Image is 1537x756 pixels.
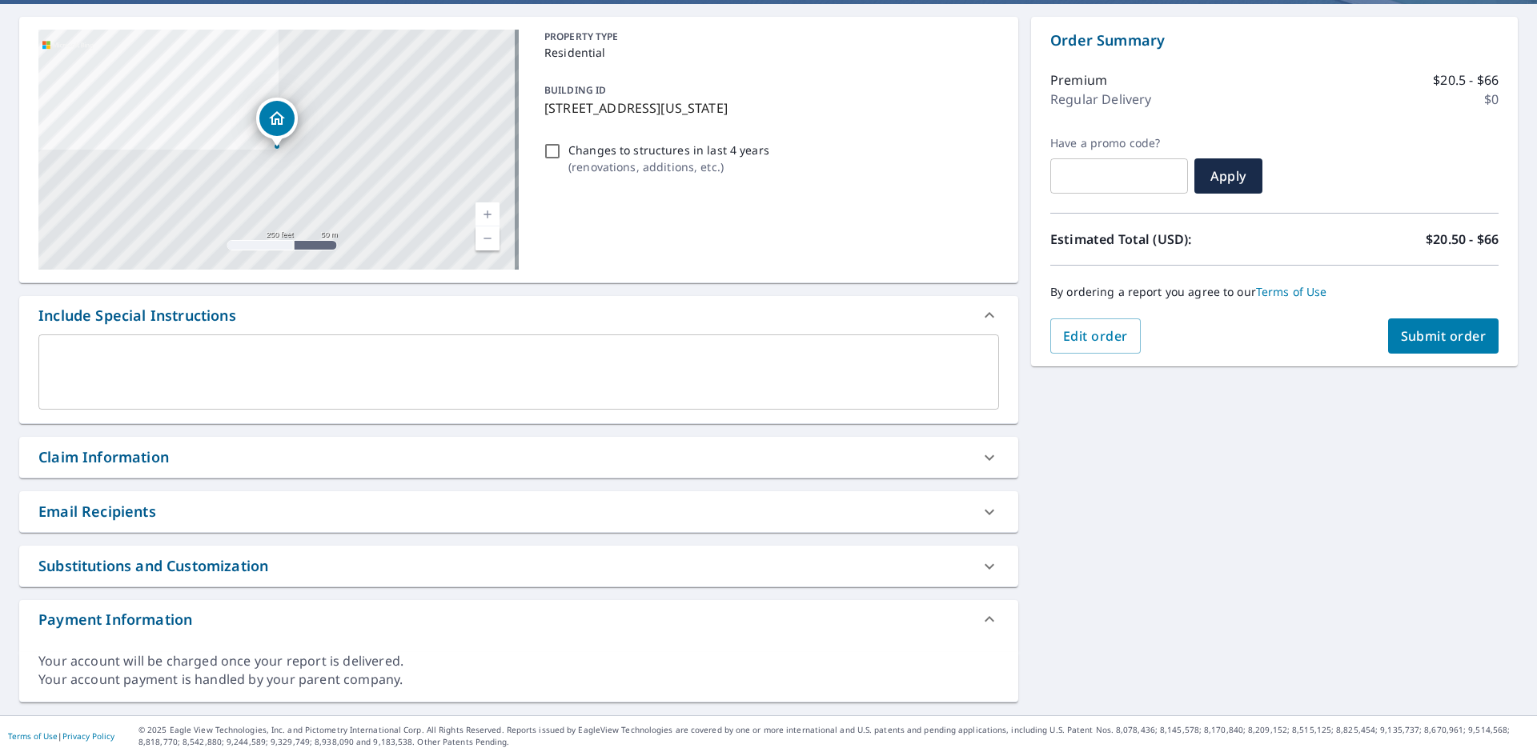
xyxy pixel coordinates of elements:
[568,158,769,175] p: ( renovations, additions, etc. )
[1433,70,1499,90] p: $20.5 - $66
[544,98,993,118] p: [STREET_ADDRESS][US_STATE]
[1388,318,1499,354] button: Submit order
[1256,284,1327,299] a: Terms of Use
[568,142,769,158] p: Changes to structures in last 4 years
[19,437,1018,478] div: Claim Information
[1194,158,1262,194] button: Apply
[1050,230,1274,249] p: Estimated Total (USD):
[19,600,1018,638] div: Payment Information
[1050,285,1499,299] p: By ordering a report you agree to our
[476,226,500,250] a: Current Level 17, Zoom Out
[8,730,58,742] a: Terms of Use
[38,609,192,630] div: Payment Information
[256,98,298,147] div: Dropped pin, building 1, Residential property, 6320 Meadowlake Dr Washington, MO 63090
[1207,167,1250,185] span: Apply
[1050,318,1141,354] button: Edit order
[19,491,1018,532] div: Email Recipients
[1050,30,1499,51] p: Order Summary
[38,670,999,689] div: Your account payment is handled by your parent company.
[544,30,993,44] p: PROPERTY TYPE
[62,730,114,742] a: Privacy Policy
[19,296,1018,334] div: Include Special Instructions
[38,652,999,670] div: Your account will be charged once your report is delivered.
[38,305,236,326] div: Include Special Instructions
[1426,230,1499,249] p: $20.50 - $66
[19,546,1018,586] div: Substitutions and Customization
[38,446,169,468] div: Claim Information
[38,555,268,577] div: Substitutions and Customization
[476,202,500,226] a: Current Level 17, Zoom In
[1063,327,1128,345] span: Edit order
[1050,90,1151,109] p: Regular Delivery
[138,724,1529,748] p: © 2025 Eagle View Technologies, Inc. and Pictometry International Corp. All Rights Reserved. Repo...
[1484,90,1499,109] p: $0
[544,83,606,97] p: BUILDING ID
[1050,136,1188,150] label: Have a promo code?
[1050,70,1107,90] p: Premium
[1401,327,1487,345] span: Submit order
[38,501,156,522] div: Email Recipients
[8,731,114,741] p: |
[544,44,993,61] p: Residential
